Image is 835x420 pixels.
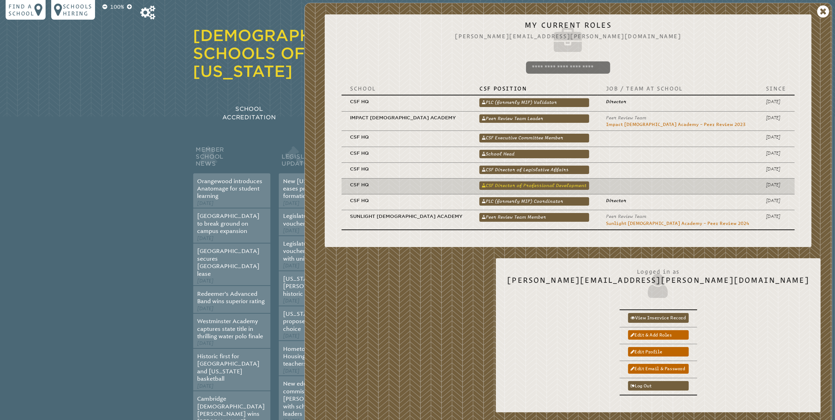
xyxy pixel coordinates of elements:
[350,197,463,204] p: CSF HQ
[606,197,718,204] p: Director
[628,330,689,340] a: Edit & add roles
[197,248,260,277] a: [GEOGRAPHIC_DATA] secures [GEOGRAPHIC_DATA] lease
[606,122,746,127] a: Impact [DEMOGRAPHIC_DATA] Academy – Peer Review 2023
[507,265,809,276] span: Logged in as
[283,380,350,417] a: New education commissioner [PERSON_NAME] meets with school choice leaders
[283,213,345,227] a: Legislature responds to voucher problems
[606,115,646,120] span: Peer Review Team
[479,85,589,92] p: CSF Position
[628,381,689,391] a: Log out
[606,85,749,92] p: Job / Team at School
[197,200,214,206] span: [DATE]
[628,347,689,356] a: Edit profile
[193,145,270,173] h2: Member School News
[350,150,463,156] p: CSF HQ
[606,98,718,105] p: Director
[197,213,260,234] a: [GEOGRAPHIC_DATA] to break ground on campus expansion
[479,166,589,174] a: CSF Director of Legislative Affairs
[766,85,786,92] p: Since
[479,98,589,107] a: PLC (formerly MIP) Validator
[197,291,265,305] a: Redeemer’s Advanced Band wins superior rating
[283,228,299,234] span: [DATE]
[766,213,786,220] p: [DATE]
[283,240,348,262] a: Legislature approves voucher bill for students with unique abilities
[197,235,214,241] span: [DATE]
[479,150,589,158] a: School Head
[766,197,786,204] p: [DATE]
[8,3,34,17] p: Find a school
[283,333,299,339] span: [DATE]
[197,353,260,382] a: Historic first for [GEOGRAPHIC_DATA] and [US_STATE] basketball
[279,145,356,173] h2: Legislative Updates
[479,213,589,221] a: Peer Review Team Member
[350,134,463,140] p: CSF HQ
[479,114,589,123] a: Peer Review Team Leader
[283,263,299,269] span: [DATE]
[766,150,786,156] p: [DATE]
[766,166,786,172] p: [DATE]
[197,178,263,200] a: Orangewood introduces Anatomage for student learning
[283,346,352,367] a: Hometown Heroes Housing Program open to teachers
[197,340,214,346] span: [DATE]
[350,98,463,105] p: CSF HQ
[350,213,463,220] p: Sunlight [DEMOGRAPHIC_DATA] Academy
[283,178,341,200] a: New [US_STATE] law eases private school formation
[766,134,786,140] p: [DATE]
[336,21,800,56] h2: My Current Roles
[766,181,786,188] p: [DATE]
[222,106,276,121] span: School Accreditation
[350,166,463,172] p: CSF HQ
[766,98,786,105] p: [DATE]
[479,197,589,206] a: PLC (formerly MIP) Coordinator
[350,181,463,188] p: CSF HQ
[109,3,126,11] p: 100%
[197,318,263,340] a: Westminster Academy captures state title in thrilling water polo finale
[628,364,689,373] a: Edit email & password
[350,114,463,121] p: Impact [DEMOGRAPHIC_DATA] Academy
[283,298,299,304] span: [DATE]
[479,134,589,142] a: CSF Executive Committee Member
[479,181,589,190] a: CSF Director of Professional Development
[606,214,646,219] span: Peer Review Team
[283,200,299,206] span: [DATE]
[350,85,463,92] p: School
[63,3,92,17] p: Schools Hiring
[197,306,214,312] span: [DATE]
[283,311,350,332] a: [US_STATE] lawmakers propose universal school choice
[606,221,749,226] a: Sunlight [DEMOGRAPHIC_DATA] Academy – Peer Review 2024
[507,265,809,300] h2: [PERSON_NAME][EMAIL_ADDRESS][PERSON_NAME][DOMAIN_NAME]
[283,368,299,374] span: [DATE]
[197,278,214,284] span: [DATE]
[193,26,392,80] a: [DEMOGRAPHIC_DATA] Schools of [US_STATE]
[628,313,689,322] a: View inservice record
[197,383,214,389] span: [DATE]
[766,114,786,121] p: [DATE]
[283,275,351,297] a: [US_STATE]’s Governor [PERSON_NAME] signs historic school choice bill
